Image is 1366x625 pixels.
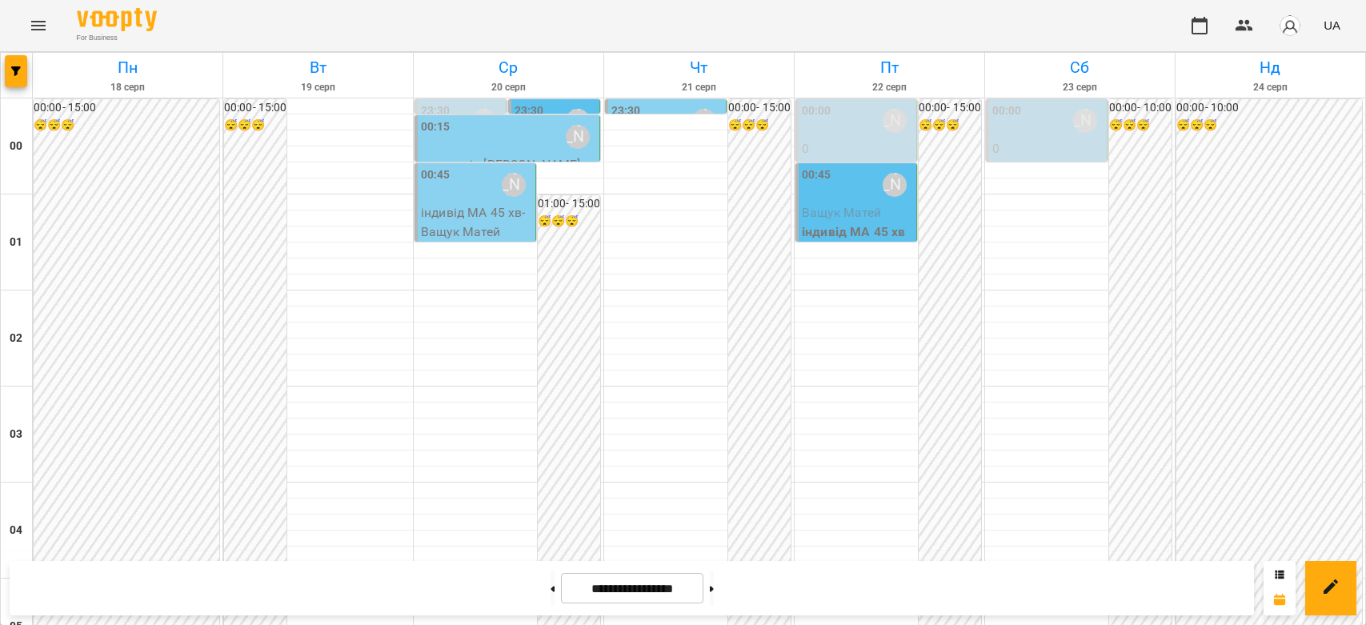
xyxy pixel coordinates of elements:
[35,55,220,80] h6: Пн
[1317,10,1347,40] button: UA
[10,330,22,347] h6: 02
[883,173,907,197] div: Бондарєва Валерія
[1176,117,1362,134] h6: 😴😴😴
[728,99,791,117] h6: 00:00 - 15:00
[10,138,22,155] h6: 00
[802,158,913,196] p: індивід МА 45 хв ([PERSON_NAME])
[538,195,600,213] h6: 01:00 - 15:00
[797,55,982,80] h6: Пт
[1176,99,1362,117] h6: 00:00 - 10:00
[77,33,157,43] span: For Business
[566,125,590,149] div: Бондарєва Валерія
[421,203,532,241] p: індивід МА 45 хв - Ващук Матей
[1324,17,1340,34] span: UA
[1279,14,1301,37] img: avatar_s.png
[992,158,1104,196] p: індивід МА 45 хв ([PERSON_NAME])
[919,99,981,117] h6: 00:00 - 15:00
[883,109,907,133] div: Бондарєва Валерія
[802,139,913,158] p: 0
[692,109,716,133] div: Бондарєва Валерія
[987,55,1172,80] h6: Сб
[802,102,831,120] label: 00:00
[226,55,411,80] h6: Вт
[502,173,526,197] div: Бондарєва Валерія
[421,102,451,120] label: 23:30
[728,117,791,134] h6: 😴😴😴
[1178,80,1363,95] h6: 24 серп
[19,6,58,45] button: Menu
[421,166,451,184] label: 00:45
[34,99,219,117] h6: 00:00 - 15:00
[607,55,791,80] h6: Чт
[10,426,22,443] h6: 03
[802,205,882,220] span: Ващук Матей
[35,80,220,95] h6: 18 серп
[607,80,791,95] h6: 21 серп
[416,55,601,80] h6: Ср
[992,102,1022,120] label: 00:00
[987,80,1172,95] h6: 23 серп
[797,80,982,95] h6: 22 серп
[1178,55,1363,80] h6: Нд
[77,8,157,31] img: Voopty Logo
[10,522,22,539] h6: 04
[992,139,1104,158] p: 0
[224,99,286,117] h6: 00:00 - 15:00
[515,102,544,120] label: 23:30
[472,109,496,133] div: Бондарєва Валерія
[421,118,451,136] label: 00:15
[421,155,596,174] p: логопедія - [PERSON_NAME]
[224,117,286,134] h6: 😴😴😴
[416,80,601,95] h6: 20 серп
[538,213,600,230] h6: 😴😴😴
[802,222,913,242] p: індивід МА 45 хв
[802,166,831,184] label: 00:45
[1109,117,1172,134] h6: 😴😴😴
[34,117,219,134] h6: 😴😴😴
[10,234,22,251] h6: 01
[919,117,981,134] h6: 😴😴😴
[226,80,411,95] h6: 19 серп
[1073,109,1097,133] div: Бондарєва Валерія
[566,109,590,133] div: Бондарєва Валерія
[611,102,641,120] label: 23:30
[1109,99,1172,117] h6: 00:00 - 10:00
